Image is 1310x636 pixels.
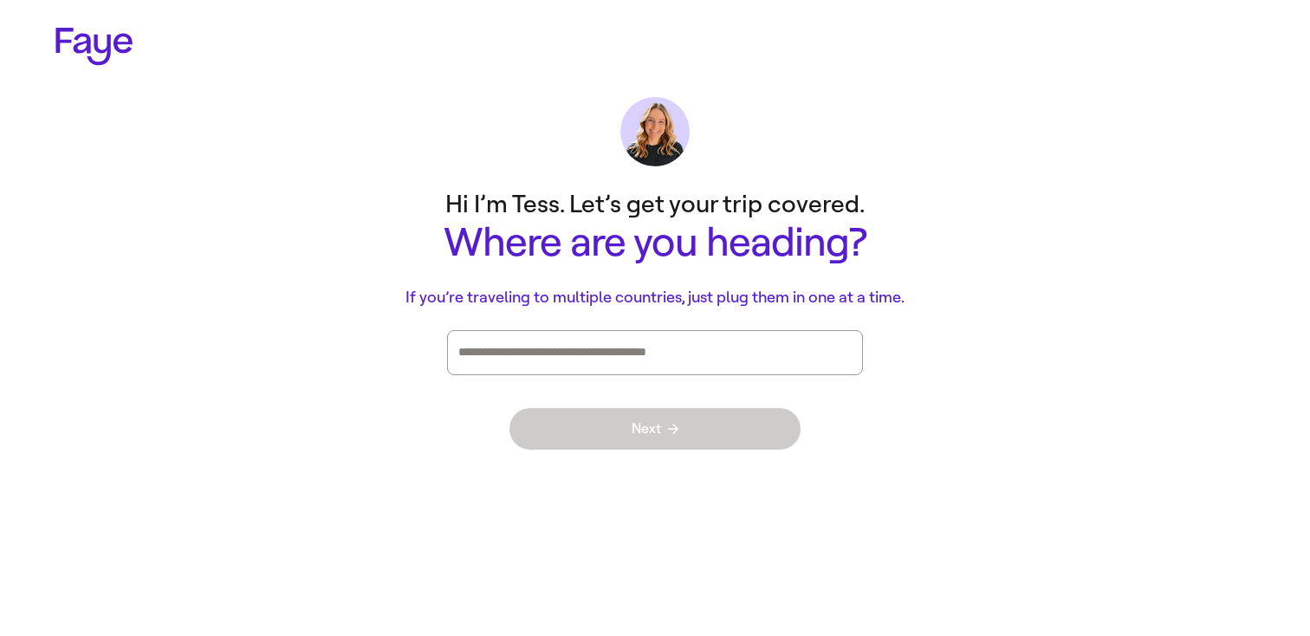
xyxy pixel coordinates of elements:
span: Next [632,422,678,436]
button: Next [509,408,801,450]
p: If you’re traveling to multiple countries, just plug them in one at a time. [308,286,1002,309]
div: Press enter after you type each destination [458,331,852,374]
h1: Where are you heading? [308,221,1002,265]
p: Hi I’m Tess. Let’s get your trip covered. [308,187,1002,221]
